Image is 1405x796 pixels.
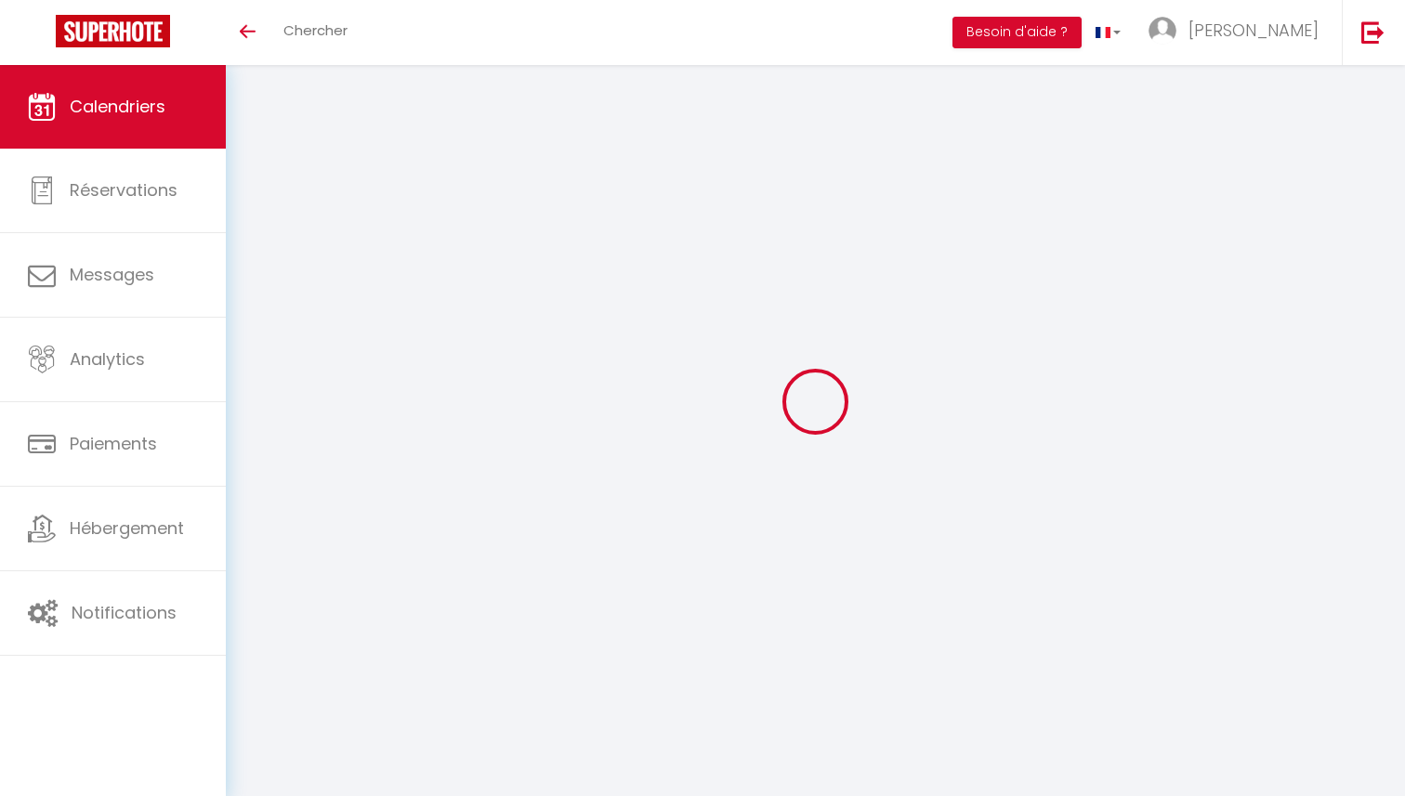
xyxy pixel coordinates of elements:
img: ... [1149,17,1176,45]
span: Calendriers [70,95,165,118]
span: Hébergement [70,516,184,540]
button: Besoin d'aide ? [952,17,1082,48]
span: [PERSON_NAME] [1188,19,1319,42]
span: Réservations [70,178,177,202]
span: Messages [70,263,154,286]
span: Analytics [70,347,145,371]
span: Chercher [283,20,348,40]
span: Paiements [70,432,157,455]
img: logout [1361,20,1385,44]
img: Super Booking [56,15,170,47]
span: Notifications [72,601,177,624]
